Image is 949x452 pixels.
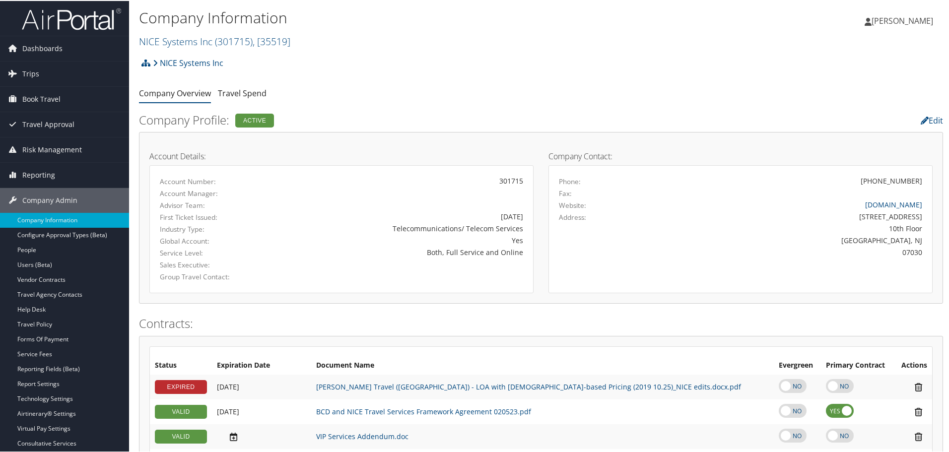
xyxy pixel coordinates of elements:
[217,406,239,415] span: [DATE]
[22,6,121,30] img: airportal-logo.png
[153,52,223,72] a: NICE Systems Inc
[160,199,271,209] label: Advisor Team:
[155,404,207,418] div: VALID
[160,188,271,197] label: Account Manager:
[139,34,290,47] a: NICE Systems Inc
[316,406,531,415] a: BCD and NICE Travel Services Framework Agreement 020523.pdf
[861,175,922,185] div: [PHONE_NUMBER]
[821,356,894,374] th: Primary Contract
[286,210,523,221] div: [DATE]
[212,356,311,374] th: Expiration Date
[235,113,274,127] div: Active
[22,61,39,85] span: Trips
[22,162,55,187] span: Reporting
[311,356,774,374] th: Document Name
[155,429,207,443] div: VALID
[865,5,943,35] a: [PERSON_NAME]
[22,187,77,212] span: Company Admin
[217,431,306,441] div: Add/Edit Date
[139,6,675,27] h1: Company Information
[910,381,927,391] i: Remove Contract
[22,86,61,111] span: Book Travel
[316,431,408,440] a: VIP Services Addendum.doc
[559,199,586,209] label: Website:
[654,234,923,245] div: [GEOGRAPHIC_DATA], NJ
[22,136,82,161] span: Risk Management
[160,247,271,257] label: Service Level:
[150,356,212,374] th: Status
[559,188,572,197] label: Fax:
[215,34,253,47] span: ( 301715 )
[774,356,821,374] th: Evergreen
[217,382,306,390] div: Add/Edit Date
[286,175,523,185] div: 301715
[910,406,927,416] i: Remove Contract
[217,406,306,415] div: Add/Edit Date
[139,314,943,331] h2: Contracts:
[921,114,943,125] a: Edit
[286,234,523,245] div: Yes
[160,176,271,186] label: Account Number:
[872,14,933,25] span: [PERSON_NAME]
[218,87,267,98] a: Travel Spend
[286,222,523,233] div: Telecommunications/ Telecom Services
[217,381,239,390] span: [DATE]
[149,151,534,159] h4: Account Details:
[22,111,74,136] span: Travel Approval
[548,151,933,159] h4: Company Contact:
[253,34,290,47] span: , [ 35519 ]
[160,259,271,269] label: Sales Executive:
[155,379,207,393] div: EXPIRED
[559,211,586,221] label: Address:
[160,235,271,245] label: Global Account:
[654,210,923,221] div: [STREET_ADDRESS]
[22,35,63,60] span: Dashboards
[654,246,923,257] div: 07030
[865,199,922,208] a: [DOMAIN_NAME]
[559,176,581,186] label: Phone:
[894,356,932,374] th: Actions
[139,87,211,98] a: Company Overview
[286,246,523,257] div: Both, Full Service and Online
[160,211,271,221] label: First Ticket Issued:
[160,223,271,233] label: Industry Type:
[139,111,670,128] h2: Company Profile:
[654,222,923,233] div: 10th Floor
[316,381,741,390] a: [PERSON_NAME] Travel ([GEOGRAPHIC_DATA]) - LOA with [DEMOGRAPHIC_DATA]-based Pricing (2019 10.25)...
[910,431,927,441] i: Remove Contract
[160,271,271,281] label: Group Travel Contact:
